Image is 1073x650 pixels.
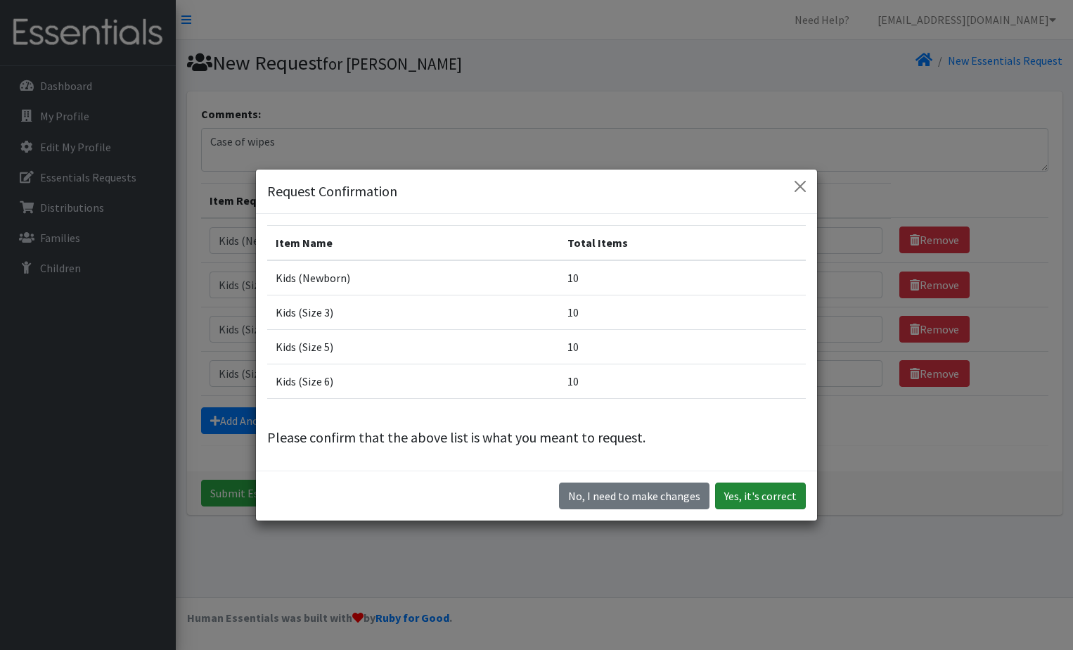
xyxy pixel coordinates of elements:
[559,329,806,364] td: 10
[559,364,806,398] td: 10
[559,483,709,509] button: No I need to make changes
[559,260,806,295] td: 10
[267,225,559,260] th: Item Name
[559,225,806,260] th: Total Items
[559,295,806,329] td: 10
[715,483,806,509] button: Yes, it's correct
[267,427,806,448] p: Please confirm that the above list is what you meant to request.
[789,175,811,198] button: Close
[267,329,559,364] td: Kids (Size 5)
[267,295,559,329] td: Kids (Size 3)
[267,364,559,398] td: Kids (Size 6)
[267,181,397,202] h5: Request Confirmation
[267,260,559,295] td: Kids (Newborn)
